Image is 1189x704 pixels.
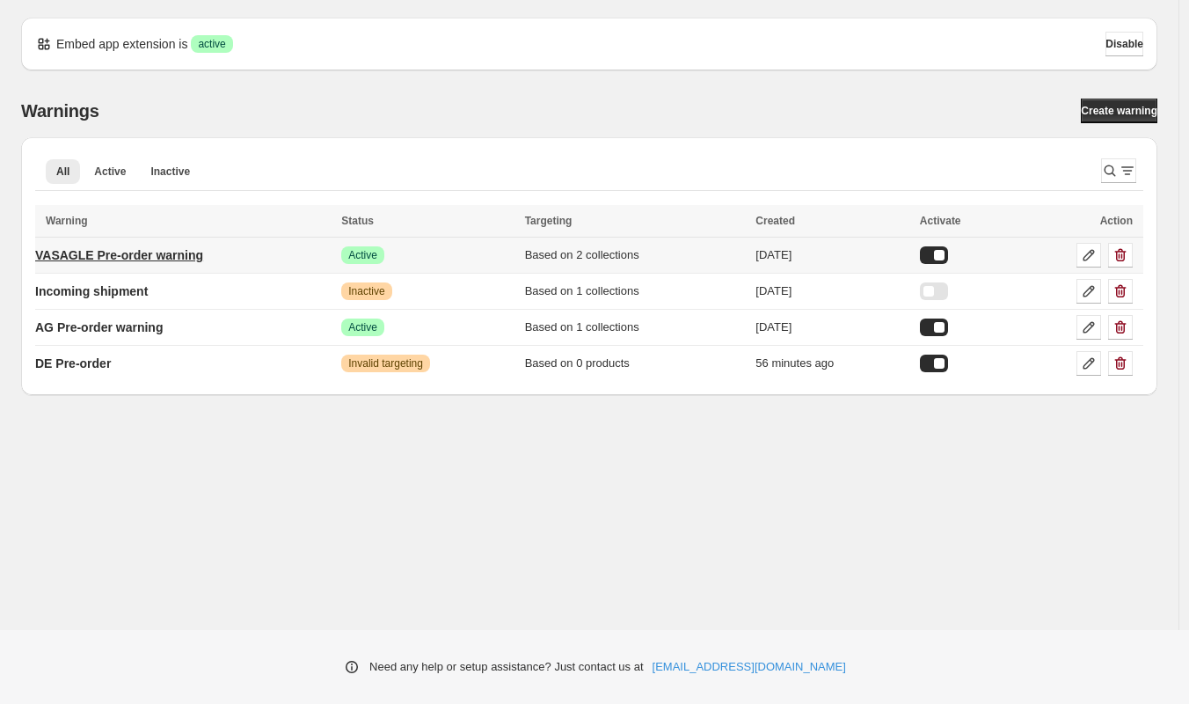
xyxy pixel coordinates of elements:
[525,282,746,300] div: Based on 1 collections
[525,246,746,264] div: Based on 2 collections
[35,313,163,341] a: AG Pre-order warning
[1101,158,1136,183] button: Search and filter results
[348,356,423,370] span: Invalid targeting
[56,35,187,53] p: Embed app extension is
[21,100,99,121] h2: Warnings
[1105,32,1143,56] button: Disable
[755,282,909,300] div: [DATE]
[525,215,573,227] span: Targeting
[755,355,909,372] div: 56 minutes ago
[46,215,88,227] span: Warning
[525,319,746,336] div: Based on 1 collections
[920,215,961,227] span: Activate
[348,248,377,262] span: Active
[198,37,225,51] span: active
[150,165,190,179] span: Inactive
[348,320,377,334] span: Active
[341,215,374,227] span: Status
[35,282,148,300] p: Incoming shipment
[525,355,746,372] div: Based on 0 products
[35,355,111,372] p: DE Pre-order
[1105,37,1143,51] span: Disable
[1081,104,1157,118] span: Create warning
[35,349,111,378] a: DE Pre-order
[35,241,203,269] a: VASAGLE Pre-order warning
[653,658,846,676] a: [EMAIL_ADDRESS][DOMAIN_NAME]
[35,319,163,336] p: AG Pre-order warning
[35,246,203,264] p: VASAGLE Pre-order warning
[755,215,795,227] span: Created
[1081,99,1157,123] a: Create warning
[35,277,148,305] a: Incoming shipment
[348,284,384,298] span: Inactive
[56,165,69,179] span: All
[755,319,909,336] div: [DATE]
[1100,215,1133,227] span: Action
[755,246,909,264] div: [DATE]
[94,165,126,179] span: Active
